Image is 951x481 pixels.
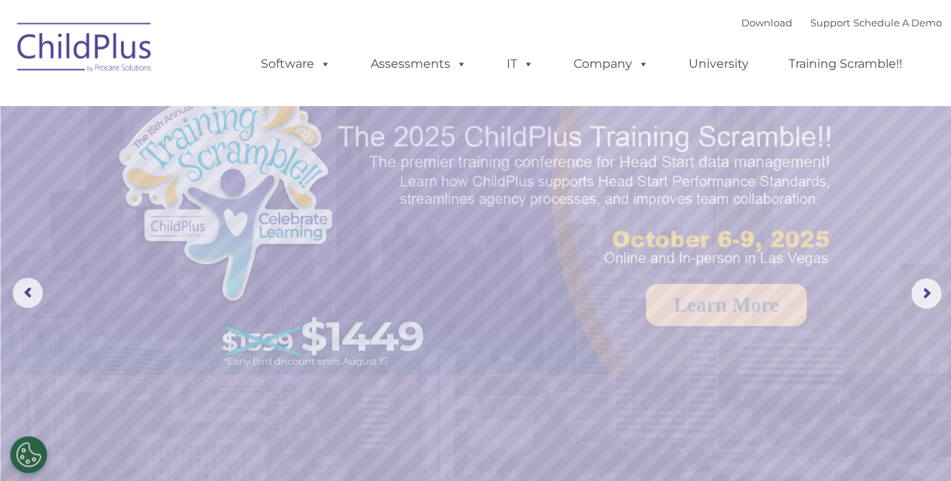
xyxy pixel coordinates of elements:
[810,17,850,29] a: Support
[674,49,764,79] a: University
[774,49,917,79] a: Training Scramble!!
[741,17,792,29] a: Download
[30,108,334,264] rs-layer: The Future of ChildPlus is Here!
[741,17,942,29] font: |
[657,120,939,244] rs-layer: Boost your productivity and streamline your success in ChildPlus Online!
[559,49,664,79] a: Company
[209,161,273,172] span: Phone number
[209,99,255,111] span: Last name
[492,49,549,79] a: IT
[30,283,220,324] a: Request a Demo
[246,49,346,79] a: Software
[10,12,160,87] img: ChildPlus by Procare Solutions
[853,17,942,29] a: Schedule A Demo
[356,49,482,79] a: Assessments
[10,436,47,473] button: Cookies Settings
